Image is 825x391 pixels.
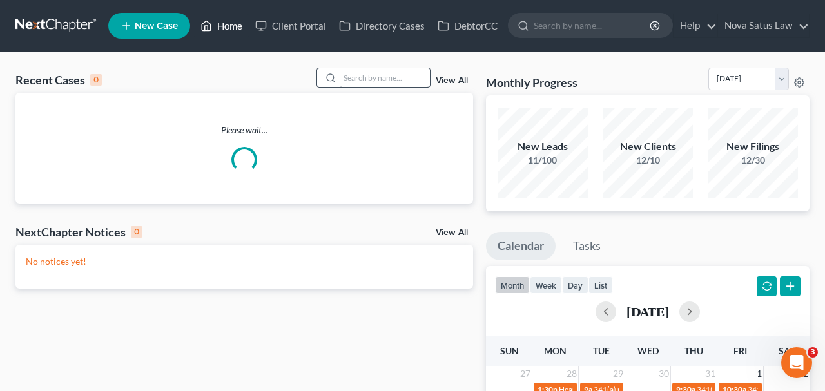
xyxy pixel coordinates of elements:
span: 30 [657,366,670,381]
span: Mon [544,345,567,356]
span: Fri [733,345,747,356]
a: DebtorCC [431,14,504,37]
span: Sun [500,345,519,356]
div: 11/100 [498,154,588,167]
span: New Case [135,21,178,31]
span: 31 [704,366,717,381]
div: 12/30 [708,154,798,167]
a: Help [674,14,717,37]
a: View All [436,228,468,237]
button: list [588,276,613,294]
div: 0 [90,74,102,86]
a: Directory Cases [333,14,431,37]
button: week [530,276,562,294]
div: Recent Cases [15,72,102,88]
iframe: Intercom live chat [781,347,812,378]
span: Sat [779,345,795,356]
span: 27 [519,366,532,381]
div: 12/10 [603,154,693,167]
span: 3 [808,347,818,358]
input: Search by name... [340,68,430,87]
button: month [495,276,530,294]
a: Nova Satus Law [718,14,809,37]
p: No notices yet! [26,255,463,268]
span: Thu [684,345,703,356]
div: New Filings [708,139,798,154]
div: New Leads [498,139,588,154]
div: 0 [131,226,142,238]
span: Tue [593,345,610,356]
div: NextChapter Notices [15,224,142,240]
input: Search by name... [534,14,652,37]
button: day [562,276,588,294]
a: Client Portal [249,14,333,37]
span: 29 [612,366,625,381]
div: New Clients [603,139,693,154]
a: Tasks [561,232,612,260]
a: Home [194,14,249,37]
p: Please wait... [15,124,473,137]
h2: [DATE] [626,305,669,318]
span: 28 [565,366,578,381]
span: 1 [755,366,763,381]
h3: Monthly Progress [486,75,577,90]
a: View All [436,76,468,85]
a: Calendar [486,232,556,260]
span: Wed [637,345,659,356]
